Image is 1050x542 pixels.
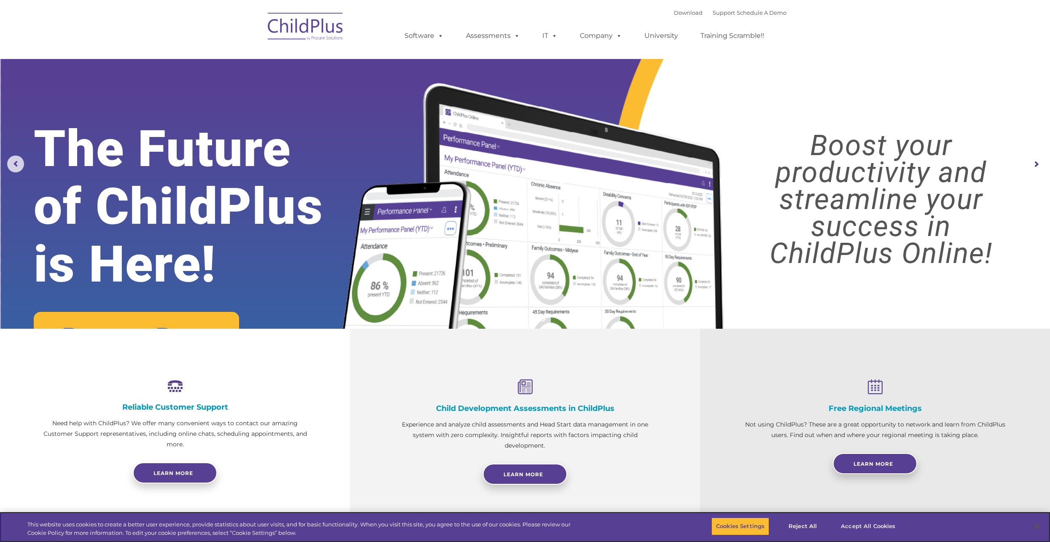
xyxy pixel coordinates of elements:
[27,521,578,537] div: This website uses cookies to create a better user experience, provide statistics about user visit...
[396,27,452,44] a: Software
[34,312,239,357] a: Request a Demo
[133,462,217,483] a: Learn more
[742,419,1008,440] p: Not using ChildPlus? These are a great opportunity to network and learn from ChildPlus users. Fin...
[392,419,658,451] p: Experience and analyze child assessments and Head Start data management in one system with zero c...
[833,453,917,474] a: Learn More
[571,27,630,44] a: Company
[117,56,143,62] span: Last name
[42,418,308,450] p: Need help with ChildPlus? We offer many convenient ways to contact our amazing Customer Support r...
[34,120,369,293] rs-layer: The Future of ChildPlus is Here!
[836,518,900,535] button: Accept All Cookies
[692,27,773,44] a: Training Scramble!!
[737,9,786,16] a: Schedule A Demo
[725,132,1037,267] rs-layer: Boost your productivity and streamline your success in ChildPlus Online!
[674,9,786,16] font: |
[853,461,893,467] span: Learn More
[674,9,703,16] a: Download
[264,7,348,49] img: ChildPlus by Procare Solutions
[711,518,769,535] button: Cookies Settings
[636,27,687,44] a: University
[42,402,308,412] h4: Reliable Customer Support
[742,404,1008,413] h4: Free Regional Meetings
[392,404,658,413] h4: Child Development Assessments in ChildPlus
[483,464,567,485] a: Learn More
[503,471,543,478] span: Learn More
[534,27,566,44] a: IT
[153,470,193,476] span: Learn more
[713,9,735,16] a: Support
[1027,517,1046,536] button: Close
[117,90,153,97] span: Phone number
[458,27,528,44] a: Assessments
[776,518,829,535] button: Reject All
